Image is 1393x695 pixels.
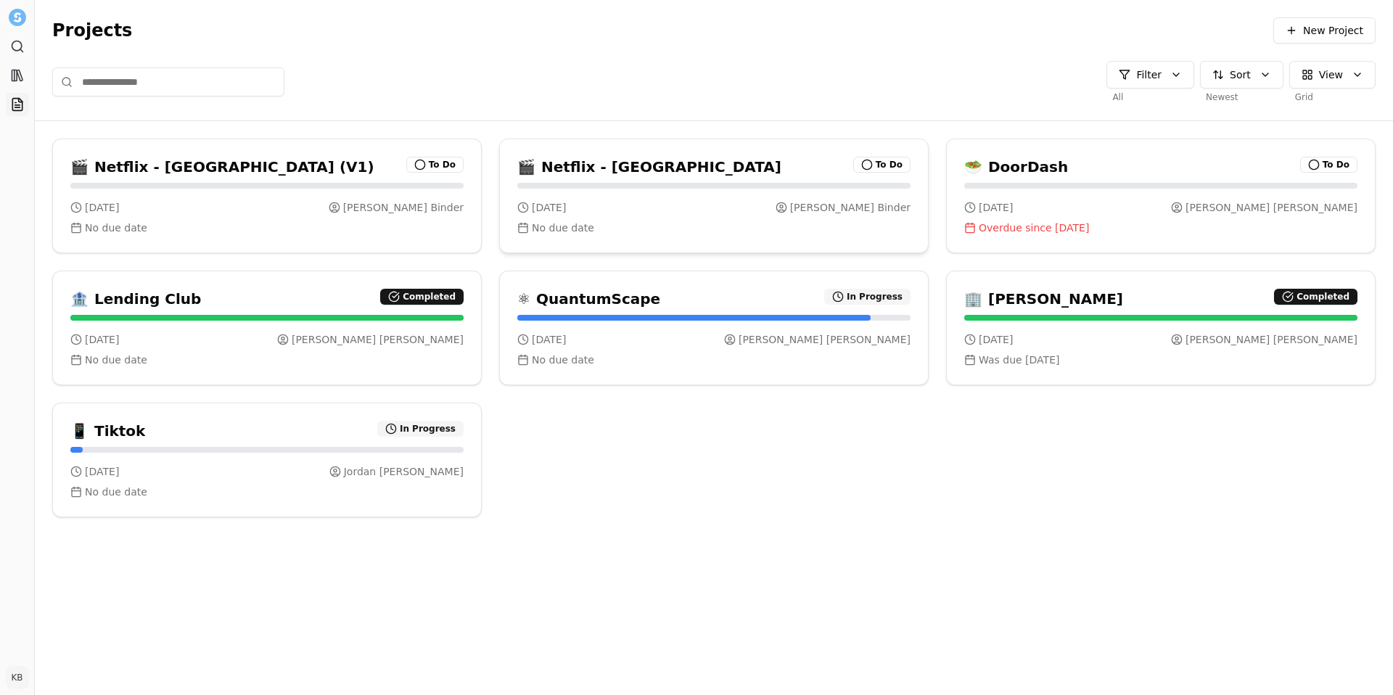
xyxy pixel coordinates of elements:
a: Search [6,35,29,58]
div: To Do [406,157,464,173]
div: To Do [1300,157,1357,173]
span: All [1106,91,1123,103]
span: 🏦 [70,289,89,309]
span: No due date [532,353,594,367]
span: [PERSON_NAME] Binder [790,200,911,215]
h3: Netflix - [GEOGRAPHIC_DATA] [541,157,781,177]
span: No due date [85,353,147,367]
span: Jordan [PERSON_NAME] [344,464,464,479]
h3: [PERSON_NAME] [988,289,1123,309]
span: 🏢 [964,289,982,309]
span: [DATE] [85,464,119,479]
span: ⚛ [517,289,530,309]
a: 🎬Netflix - [GEOGRAPHIC_DATA]To Do[DATE][PERSON_NAME] BinderNo due date [499,139,929,253]
a: 🏢[PERSON_NAME]Completed[DATE][PERSON_NAME] [PERSON_NAME]Was due [DATE] [946,271,1376,385]
span: 📱 [70,421,89,441]
span: [DATE] [85,200,119,215]
h3: DoorDash [988,157,1068,177]
button: Filter [1106,61,1194,89]
span: Was due [DATE] [979,353,1059,367]
div: Completed [1274,289,1357,305]
h3: Lending Club [94,289,201,309]
a: 🏦Lending ClubCompleted[DATE][PERSON_NAME] [PERSON_NAME]No due date [52,271,482,385]
button: KB [6,666,29,689]
span: [DATE] [979,200,1013,215]
a: 🥗DoorDashTo Do[DATE][PERSON_NAME] [PERSON_NAME]Overdue since [DATE] [946,139,1376,253]
span: Projects [52,19,132,42]
span: Overdue since [DATE] [979,221,1089,235]
span: Newest [1200,91,1238,103]
span: [PERSON_NAME] [PERSON_NAME] [739,332,911,347]
h3: QuantumScape [536,289,660,309]
span: 🥗 [964,157,982,177]
span: [PERSON_NAME] Binder [343,200,464,215]
div: In Progress [824,289,911,305]
a: ⚛QuantumScapeIn Progress[DATE][PERSON_NAME] [PERSON_NAME]No due date [499,271,929,385]
button: Settle [6,6,29,29]
a: Library [6,64,29,87]
button: Sort [1200,61,1283,89]
span: [DATE] [979,332,1013,347]
span: 🎬 [517,157,535,177]
a: Projects [6,93,29,116]
button: View [1289,61,1376,89]
a: 🎬Netflix - [GEOGRAPHIC_DATA] (V1)To Do[DATE][PERSON_NAME] BinderNo due date [52,139,482,253]
h3: Tiktok [94,421,145,441]
span: No due date [532,221,594,235]
span: [PERSON_NAME] [PERSON_NAME] [292,332,464,347]
button: New Project [1273,17,1376,44]
span: No due date [85,221,147,235]
span: 🎬 [70,157,89,177]
span: View [1319,67,1343,82]
span: Grid [1289,91,1313,103]
span: [PERSON_NAME] [PERSON_NAME] [1186,200,1357,215]
span: [PERSON_NAME] [PERSON_NAME] [1186,332,1357,347]
img: Settle [9,9,26,26]
span: No due date [85,485,147,499]
div: To Do [853,157,911,173]
div: Completed [380,289,464,305]
span: [DATE] [85,332,119,347]
h3: Netflix - [GEOGRAPHIC_DATA] (V1) [94,157,374,177]
span: Sort [1230,67,1251,82]
span: [DATE] [532,332,566,347]
span: Filter [1136,67,1162,82]
div: In Progress [377,421,464,437]
a: 📱TiktokIn Progress[DATE]Jordan [PERSON_NAME]No due date [52,403,482,517]
span: New Project [1303,23,1363,38]
span: [DATE] [532,200,566,215]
